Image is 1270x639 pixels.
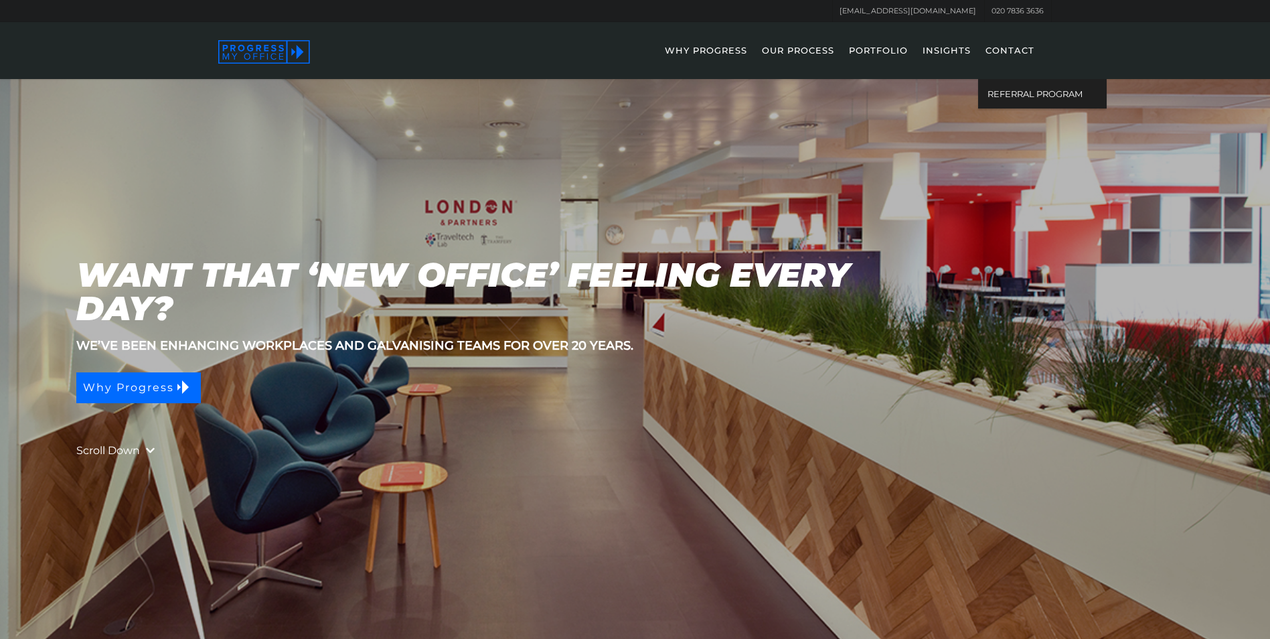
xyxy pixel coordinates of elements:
a: WHY PROGRESS [658,40,754,79]
a: CONTACT [979,40,1041,79]
a: Why Progress [76,372,201,403]
a: REFERRAL PROGRAM [978,79,1107,109]
a: INSIGHTS [916,40,977,79]
h1: Want that ‘new office’ feeling every day? [76,259,902,326]
h3: We’ve been enhancing workplaces and galvanising teams for over 20 years. [76,339,1194,352]
a: OUR PROCESS [755,40,841,79]
a: PORTFOLIO [842,40,915,79]
a: Scroll Down [76,442,140,459]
